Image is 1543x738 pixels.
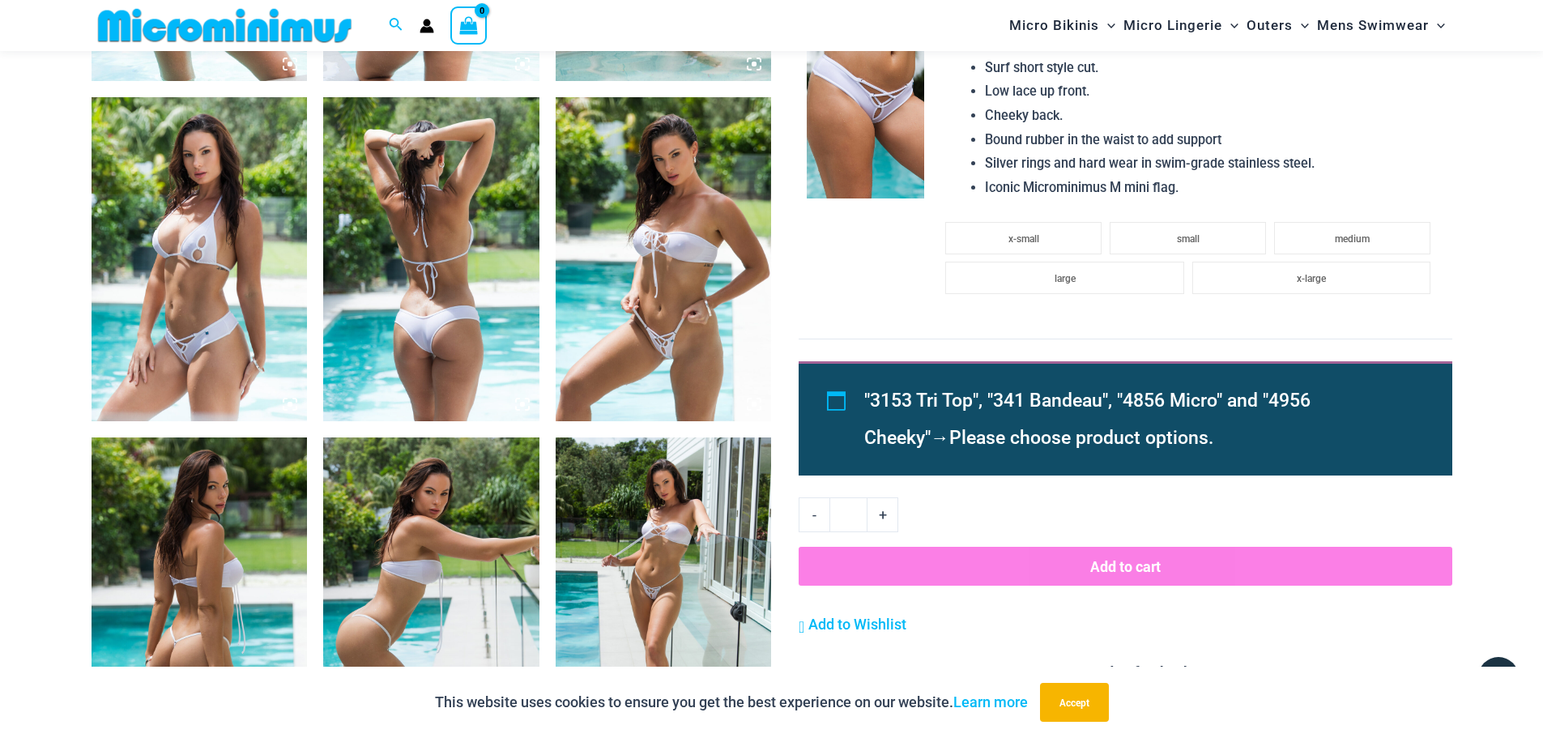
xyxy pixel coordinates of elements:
a: Search icon link [389,15,403,36]
button: Add to cart [799,547,1451,586]
li: Silver rings and hard wear in swim-grade stainless steel. [985,151,1439,176]
a: Account icon link [420,19,434,33]
span: medium [1335,233,1370,245]
li: x-large [1192,262,1430,294]
li: → [864,382,1415,457]
li: Iconic Microminimus M mini flag. [985,176,1439,200]
li: Low lace up front. [985,79,1439,104]
span: Micro Lingerie [1123,5,1222,46]
span: Outers [1247,5,1293,46]
input: Product quantity [829,497,867,531]
li: small [1110,222,1266,254]
span: large [1055,273,1076,284]
button: Accept [1040,683,1109,722]
img: Breakwater White 3153 Top 4956 Shorts [323,97,539,421]
li: Surf short style cut. [985,56,1439,80]
img: MM SHOP LOGO FLAT [92,7,358,44]
a: Learn more [953,693,1028,710]
legend: Guaranteed Safe Checkout [1031,660,1219,685]
nav: Site Navigation [1003,2,1452,49]
span: Menu Toggle [1222,5,1238,46]
span: Menu Toggle [1293,5,1309,46]
span: Menu Toggle [1099,5,1115,46]
a: Micro BikinisMenu ToggleMenu Toggle [1005,5,1119,46]
li: large [945,262,1183,294]
span: Add to Wishlist [808,616,906,633]
a: Add to Wishlist [799,612,906,637]
li: Bound rubber in the waist to add support [985,128,1439,152]
span: small [1177,233,1200,245]
span: x-small [1008,233,1039,245]
img: Breakwater White 341 Top 4856 Micro Bottom [556,97,772,421]
li: Cheeky back. [985,104,1439,128]
li: x-small [945,222,1102,254]
li: medium [1274,222,1430,254]
img: Breakwater White 4956 Shorts [807,23,924,199]
a: - [799,497,829,531]
a: + [867,497,898,531]
span: "3153 Tri Top", "341 Bandeau", "4856 Micro" and "4956 Cheeky" [864,390,1311,449]
a: Mens SwimwearMenu ToggleMenu Toggle [1313,5,1449,46]
span: Micro Bikinis [1009,5,1099,46]
p: This website uses cookies to ensure you get the best experience on our website. [435,690,1028,715]
a: OutersMenu ToggleMenu Toggle [1242,5,1313,46]
span: Mens Swimwear [1317,5,1429,46]
span: Menu Toggle [1429,5,1445,46]
span: Please choose product options. [949,427,1213,449]
a: View Shopping Cart, empty [450,6,488,44]
a: Micro LingerieMenu ToggleMenu Toggle [1119,5,1242,46]
img: Breakwater White 3153 Top 4956 Shorts [92,97,308,421]
span: x-large [1297,273,1326,284]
